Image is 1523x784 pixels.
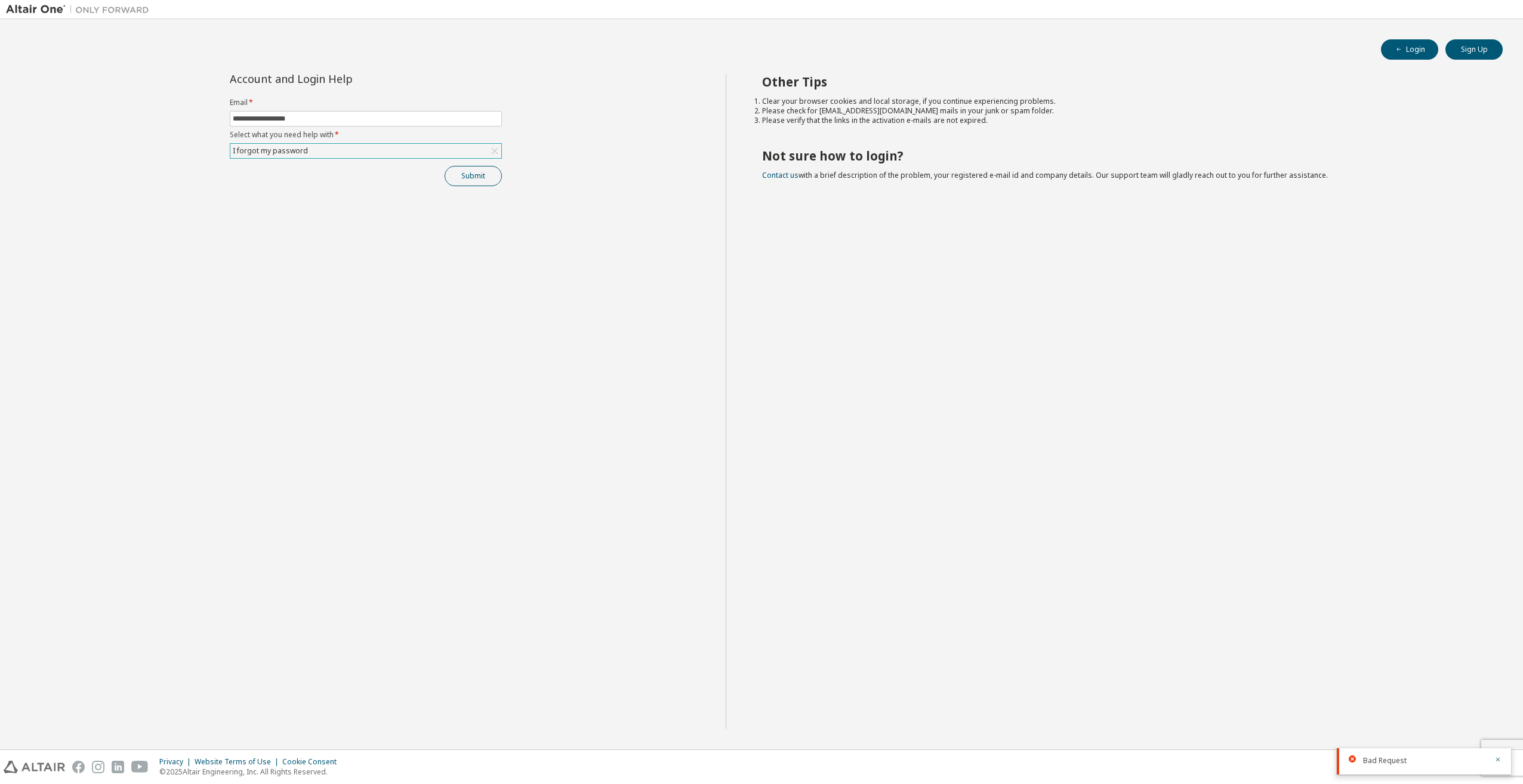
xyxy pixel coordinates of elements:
[1363,756,1407,766] span: Bad Request
[112,761,124,773] img: linkedin.svg
[159,767,344,777] p: © 2025 Altair Engineering, Inc. All Rights Reserved.
[72,761,85,773] img: facebook.svg
[230,130,502,140] label: Select what you need help with
[230,144,501,158] div: I forgot my password
[762,170,1328,180] span: with a brief description of the problem, your registered e-mail id and company details. Our suppo...
[230,74,448,84] div: Account and Login Help
[6,4,155,16] img: Altair One
[131,761,149,773] img: youtube.svg
[762,106,1482,116] li: Please check for [EMAIL_ADDRESS][DOMAIN_NAME] mails in your junk or spam folder.
[282,757,344,767] div: Cookie Consent
[762,148,1482,163] h2: Not sure how to login?
[445,166,502,186] button: Submit
[4,761,65,773] img: altair_logo.svg
[762,116,1482,125] li: Please verify that the links in the activation e-mails are not expired.
[92,761,104,773] img: instagram.svg
[230,98,502,107] label: Email
[159,757,195,767] div: Privacy
[762,74,1482,89] h2: Other Tips
[1445,39,1503,60] button: Sign Up
[762,97,1482,106] li: Clear your browser cookies and local storage, if you continue experiencing problems.
[1381,39,1438,60] button: Login
[195,757,282,767] div: Website Terms of Use
[231,144,310,158] div: I forgot my password
[762,170,799,180] a: Contact us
